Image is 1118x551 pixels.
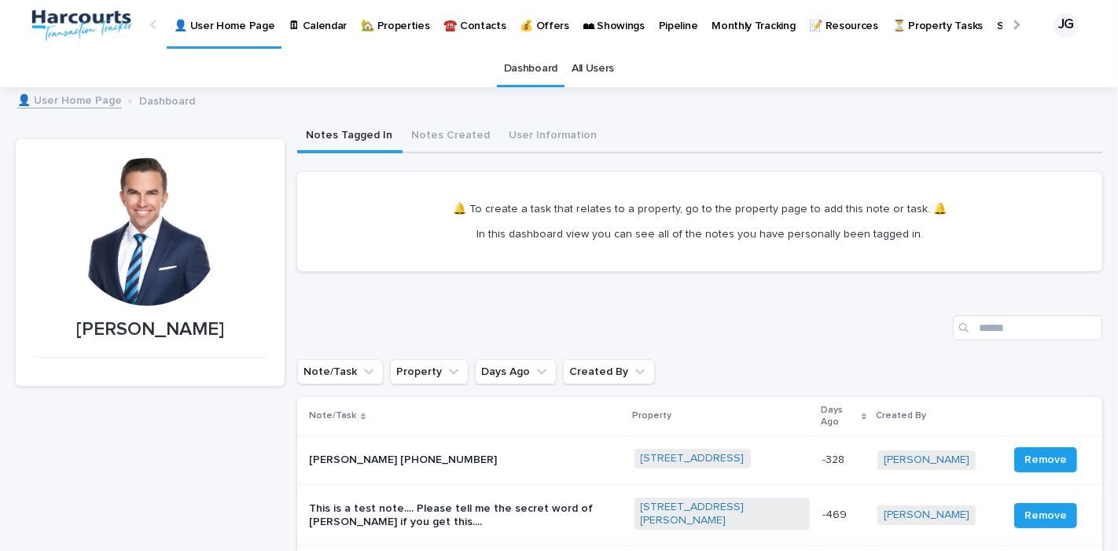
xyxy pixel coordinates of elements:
[821,402,858,431] p: Days Ago
[297,484,1103,546] tr: This is a test note.... Please tell me the secret word of [PERSON_NAME] if you get this....[STREE...
[641,501,804,527] a: [STREET_ADDRESS][PERSON_NAME]
[633,407,672,424] p: Property
[453,202,947,216] p: 🔔 To create a task that relates to a property, go to the property page to add this note or task. 🔔
[563,359,655,384] button: Created By
[822,450,848,467] p: -328
[35,318,266,341] p: [PERSON_NAME]
[310,454,622,467] p: [PERSON_NAME] [PHONE_NUMBER]
[297,359,384,384] button: Note/Task
[876,407,926,424] p: Created By
[504,50,557,87] a: Dashboard
[884,509,969,522] a: [PERSON_NAME]
[475,359,557,384] button: Days Ago
[297,120,403,153] button: Notes Tagged In
[139,91,195,108] p: Dashboard
[1024,452,1067,468] span: Remove
[884,454,969,467] a: [PERSON_NAME]
[572,50,614,87] a: All Users
[390,359,469,384] button: Property
[500,120,607,153] button: User Information
[641,452,745,465] a: [STREET_ADDRESS]
[297,435,1103,484] tr: [PERSON_NAME] [PHONE_NUMBER][STREET_ADDRESS] -328-328 [PERSON_NAME] Remove
[1054,13,1079,38] div: JG
[310,502,622,529] p: This is a test note.... Please tell me the secret word of [PERSON_NAME] if you get this....
[31,9,134,41] img: aRr5UT5PQeWb03tlxx4P
[403,120,500,153] button: Notes Created
[453,227,947,241] p: In this dashboard view you can see all of the notes you have personally been tagged in.
[1014,447,1077,472] button: Remove
[1024,508,1067,523] span: Remove
[1014,503,1077,528] button: Remove
[310,407,357,424] p: Note/Task
[17,90,122,108] a: 👤 User Home Page
[822,505,850,522] p: -469
[953,315,1102,340] input: Search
